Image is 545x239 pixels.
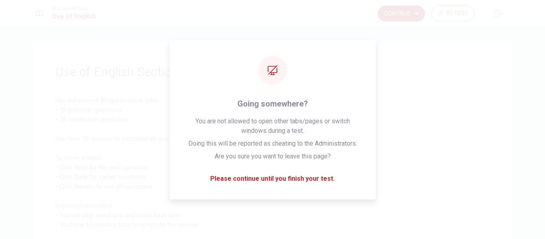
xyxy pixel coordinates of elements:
span: Placement Test [52,6,96,12]
span: Use of English Section Directions [55,64,490,80]
button: 00:10:00 [431,6,474,22]
button: Continue [378,6,425,22]
h1: Use of English [52,12,96,21]
span: 00:10:00 [446,10,468,17]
